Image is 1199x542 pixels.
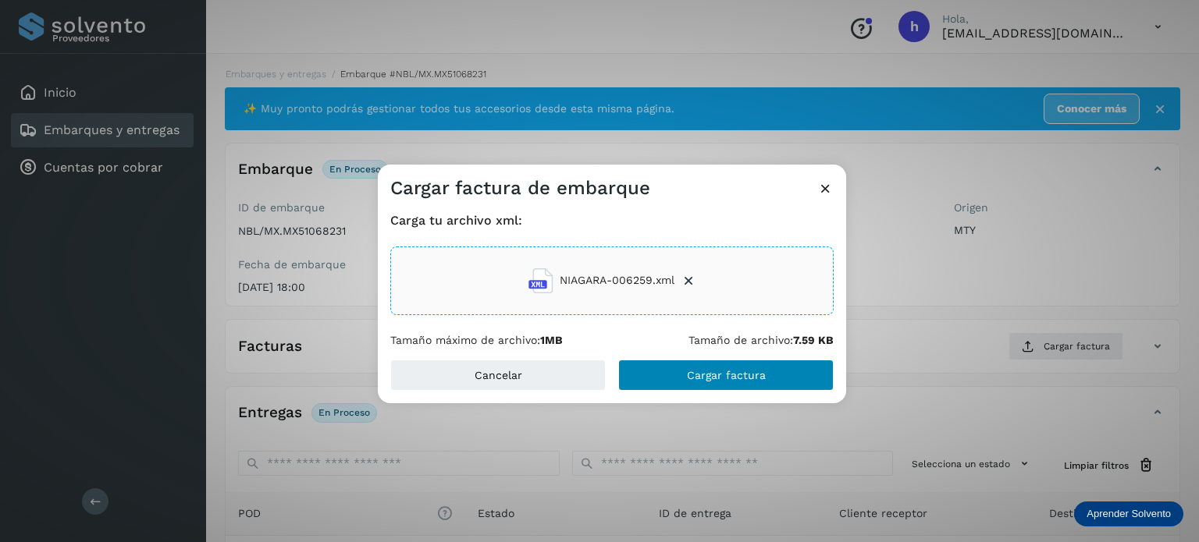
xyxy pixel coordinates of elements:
[1074,501,1183,526] div: Aprender Solvento
[688,334,834,347] p: Tamaño de archivo:
[390,360,606,391] button: Cancelar
[560,272,674,289] span: NIAGARA-006259.xml
[390,177,650,200] h3: Cargar factura de embarque
[618,360,834,391] button: Cargar factura
[475,370,522,381] span: Cancelar
[1087,508,1171,520] p: Aprender Solvento
[390,213,834,228] h4: Carga tu archivo xml:
[687,370,766,381] span: Cargar factura
[390,334,563,347] p: Tamaño máximo de archivo:
[793,334,834,346] b: 7.59 KB
[540,334,563,346] b: 1MB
